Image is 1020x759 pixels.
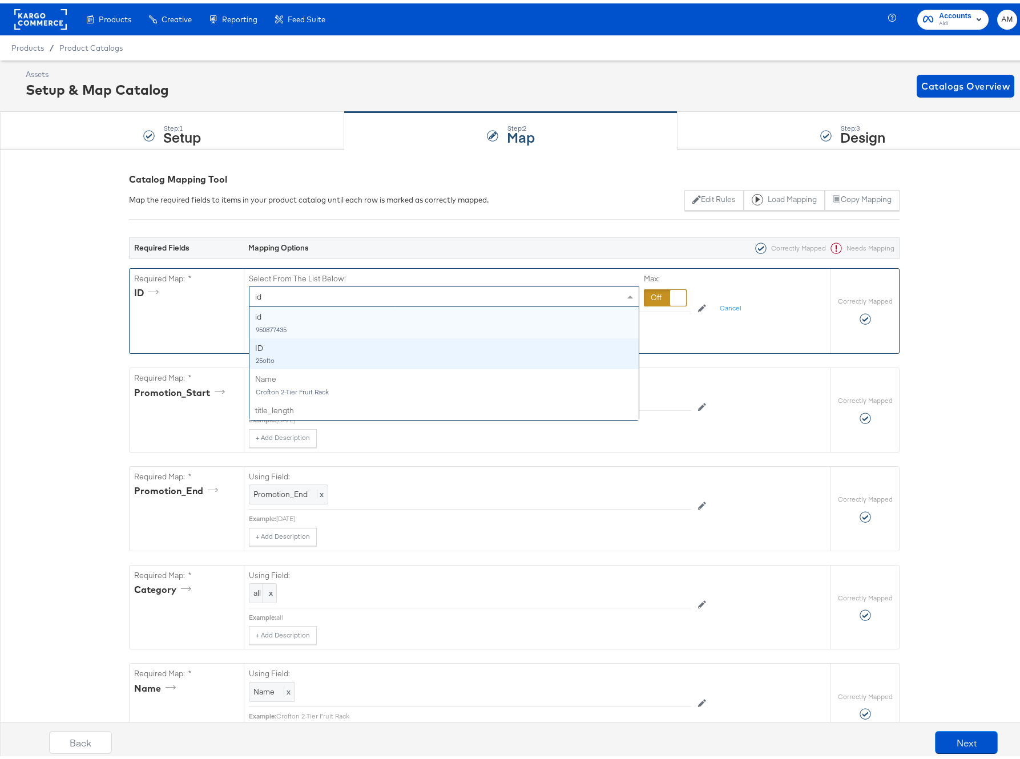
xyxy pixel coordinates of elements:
[255,385,633,393] div: Crofton 2-Tier Fruit Rack
[317,486,324,496] span: x
[249,270,346,281] label: Select From The List Below:
[255,308,633,319] div: id
[26,76,169,96] div: Setup & Map Catalog
[939,7,971,19] span: Accounts
[249,468,691,479] label: Using Field:
[134,665,239,676] label: Required Map: *
[935,728,998,750] button: Next
[255,370,633,381] div: Name
[249,412,276,421] div: Example:
[249,609,276,619] div: Example:
[276,609,691,619] div: all
[825,187,900,207] button: Copy Mapping
[59,40,123,49] a: Product Catalogs
[276,708,691,717] div: Crofton 2-Tier Fruit Rack
[249,335,639,366] div: ID
[249,366,639,397] div: Name
[129,169,900,183] div: Catalog Mapping Tool
[826,239,894,251] div: Needs Mapping
[917,6,989,26] button: AccountsAldi
[134,369,239,380] label: Required Map: *
[249,304,639,335] div: id
[255,416,633,424] div: 25
[44,40,59,49] span: /
[744,187,825,207] button: Load Mapping
[838,590,893,599] label: Correctly Mapped
[249,623,317,641] button: + Add Description
[49,728,112,750] button: Back
[134,468,239,479] label: Required Map: *
[507,124,535,143] strong: Map
[26,66,169,76] div: Assets
[276,511,691,520] div: [DATE]
[249,665,691,676] label: Using Field:
[99,11,131,21] span: Products
[222,11,257,21] span: Reporting
[134,283,163,296] div: ID
[248,239,309,249] strong: Mapping Options
[255,288,261,298] span: id
[838,293,893,302] label: Correctly Mapped
[255,402,633,413] div: title_length
[249,567,691,578] label: Using Field:
[751,239,826,251] div: Correctly Mapped
[644,270,687,281] label: Max:
[134,481,222,494] div: Promotion_End
[840,121,885,129] div: Step: 3
[939,16,971,25] span: Aldi
[163,121,201,129] div: Step: 1
[249,708,276,717] div: Example:
[129,191,489,202] div: Map the required fields to items in your product catalog until each row is marked as correctly ma...
[134,679,180,692] div: Name
[838,491,893,500] label: Correctly Mapped
[249,524,317,543] button: + Add Description
[134,567,239,578] label: Required Map: *
[11,40,44,49] span: Products
[263,580,276,599] span: x
[163,124,201,143] strong: Setup
[134,383,229,396] div: Promotion_Start
[134,270,239,281] label: Required Map: *
[684,187,743,207] button: Edit Rules
[134,239,190,249] strong: Required Fields
[921,75,1010,91] span: Catalogs Overview
[917,71,1014,94] button: Catalogs Overview
[249,511,276,520] div: Example:
[253,486,308,496] span: Promotion_End
[249,426,317,444] button: + Add Description
[284,683,291,693] span: x
[840,124,885,143] strong: Design
[255,322,633,330] div: 950877435
[838,393,893,402] label: Correctly Mapped
[249,397,639,429] div: title_length
[713,296,748,314] button: Cancel
[507,121,535,129] div: Step: 2
[253,584,272,595] span: all
[288,11,325,21] span: Feed Suite
[253,683,275,693] span: Name
[255,353,633,361] div: 25ofto
[134,580,195,593] div: Category
[162,11,192,21] span: Creative
[255,340,633,350] div: ID
[838,689,893,698] label: Correctly Mapped
[1002,10,1013,23] span: AM
[997,6,1017,26] button: AM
